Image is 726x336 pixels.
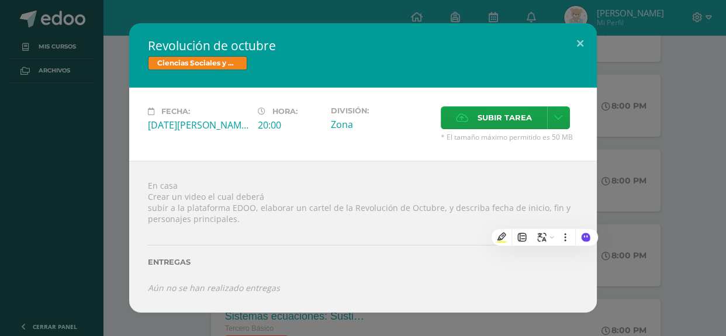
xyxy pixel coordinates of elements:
[148,282,280,293] i: Aún no se han realizado entregas
[148,258,578,266] label: Entregas
[129,161,597,312] div: En casa Crear un video el cual deberá subir a la plataforma EDOO, elaborar un cartel de la Revolu...
[478,107,532,129] span: Subir tarea
[161,107,190,116] span: Fecha:
[563,23,597,63] button: Close (Esc)
[441,132,578,142] span: * El tamaño máximo permitido es 50 MB
[331,118,431,131] div: Zona
[331,106,431,115] label: División:
[148,119,248,131] div: [DATE][PERSON_NAME]
[148,37,578,54] h2: Revolución de octubre
[258,119,321,131] div: 20:00
[272,107,298,116] span: Hora:
[148,56,247,70] span: Ciencias Sociales y Formación Ciudadana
